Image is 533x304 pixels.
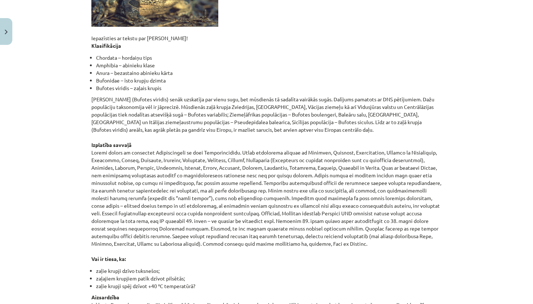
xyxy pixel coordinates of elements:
li: Chordata – hordaiņu tips [96,54,442,62]
li: Amphibia – abinieku klase [96,62,442,69]
strong: Izplatība savvaļā [91,142,132,148]
li: Bufonidae – īsto krupju dzimta [96,77,442,84]
img: icon-close-lesson-0947bae3869378f0d4975bcd49f059093ad1ed9edebbc8119c70593378902aed.svg [5,30,8,34]
li: Bufotes viridis – zaļais krupis [96,84,442,92]
strong: Klasifikācija [91,42,121,49]
li: Anura – bezastaino abinieku kārta [96,69,442,77]
li: zaļajiem krupjiem patīk dzīvot pilsētās; [96,275,442,282]
strong: Aizsardzība [91,294,119,300]
li: zaļie krupji spēj dzīvot +40 ⁰C temperatūrā? [96,282,442,290]
li: zaļie krupji dzīvo tuksnešos; [96,267,442,275]
strong: Vai ir tiesa, ka: [91,256,126,262]
p: [PERSON_NAME] (Bufotes viridis) senāk uzskatīja par vienu sugu, bet mūsdienās tā sadalīta vairākā... [91,96,442,263]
